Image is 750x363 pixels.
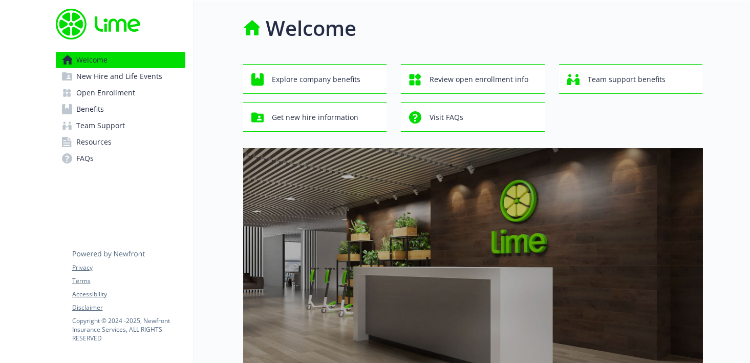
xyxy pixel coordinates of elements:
button: Team support benefits [559,64,703,94]
span: Benefits [76,101,104,117]
span: Open Enrollment [76,85,135,101]
button: Review open enrollment info [401,64,545,94]
button: Get new hire information [243,102,387,132]
a: Team Support [56,117,185,134]
span: FAQs [76,150,94,167]
span: New Hire and Life Events [76,68,162,85]
span: Get new hire information [272,108,358,127]
span: Team Support [76,117,125,134]
a: Open Enrollment [56,85,185,101]
button: Explore company benefits [243,64,387,94]
button: Visit FAQs [401,102,545,132]
a: Benefits [56,101,185,117]
a: Disclaimer [72,303,185,312]
span: Welcome [76,52,108,68]
span: Review open enrollment info [430,70,528,89]
a: Privacy [72,263,185,272]
a: Accessibility [72,290,185,299]
a: New Hire and Life Events [56,68,185,85]
p: Copyright © 2024 - 2025 , Newfront Insurance Services, ALL RIGHTS RESERVED [72,316,185,342]
a: Terms [72,276,185,286]
h1: Welcome [266,13,356,44]
span: Team support benefits [588,70,666,89]
a: Resources [56,134,185,150]
a: Welcome [56,52,185,68]
span: Visit FAQs [430,108,463,127]
span: Resources [76,134,112,150]
span: Explore company benefits [272,70,360,89]
a: FAQs [56,150,185,167]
